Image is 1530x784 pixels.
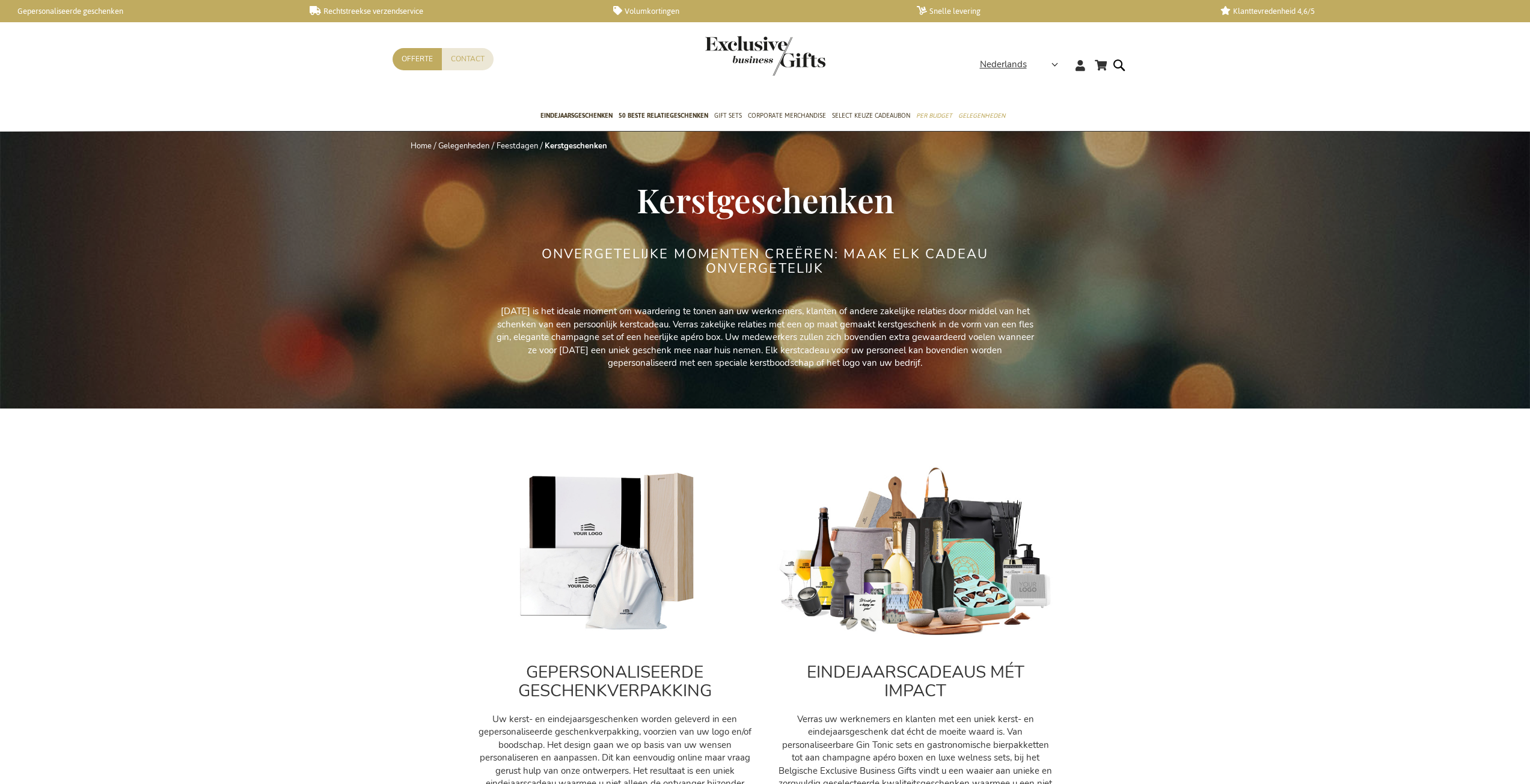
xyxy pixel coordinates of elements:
[832,109,910,122] span: Select Keuze Cadeaubon
[714,102,742,132] a: Gift Sets
[705,36,825,76] img: Exclusive Business gifts logo
[705,36,765,76] a: store logo
[1220,6,1505,16] a: Klanttevredenheid 4,6/5
[916,102,952,132] a: Per Budget
[545,141,607,151] strong: Kerstgeschenken
[917,6,1201,16] a: Snelle levering
[980,58,1066,71] div: Nederlands
[980,58,1027,71] span: Nederlands
[619,109,708,122] span: 50 beste relatiegeschenken
[540,109,613,122] span: Eindejaarsgeschenken
[777,663,1054,700] h2: EINDEJAARSCADEAUS MÉT IMPACT
[477,466,753,639] img: Personalised_gifts
[6,6,290,16] a: Gepersonaliseerde geschenken
[393,48,442,70] a: Offerte
[613,6,898,16] a: Volumkortingen
[438,141,489,151] a: Gelegenheden
[748,109,826,122] span: Corporate Merchandise
[540,102,613,132] a: Eindejaarsgeschenken
[958,102,1005,132] a: Gelegenheden
[714,109,742,122] span: Gift Sets
[916,109,952,122] span: Per Budget
[637,177,894,222] span: Kerstgeschenken
[442,48,494,70] a: Contact
[958,109,1005,122] span: Gelegenheden
[619,102,708,132] a: 50 beste relatiegeschenken
[495,305,1036,369] p: [DATE] is het ideale moment om waardering te tonen aan uw werknemers, klanten of andere zakelijke...
[411,141,432,151] a: Home
[777,466,1054,639] img: cadeau_personeel_medewerkers-kerst_1
[832,102,910,132] a: Select Keuze Cadeaubon
[310,6,594,16] a: Rechtstreekse verzendservice
[748,102,826,132] a: Corporate Merchandise
[477,663,753,700] h2: GEPERSONALISEERDE GESCHENKVERPAKKING
[540,247,991,276] h2: ONVERGETELIJKE MOMENTEN CREËREN: MAAK ELK CADEAU ONVERGETELIJK
[497,141,538,151] a: Feestdagen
